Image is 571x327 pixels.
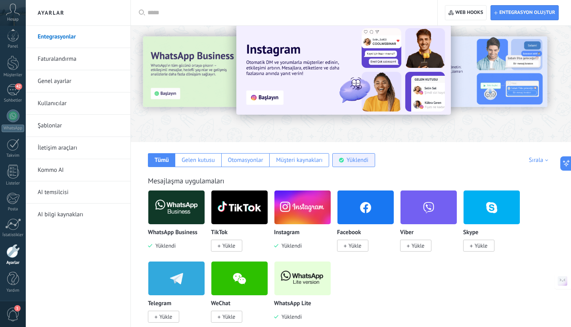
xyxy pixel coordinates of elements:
[38,204,123,226] a: AI bilgi kaynakları
[211,188,268,227] img: logo_main.png
[211,259,268,298] img: wechat.png
[26,70,130,92] li: Genel ayarlar
[15,83,22,90] span: 42
[26,26,130,48] li: Entegrasyonlar
[463,190,526,261] div: Skype
[2,288,25,293] div: Yardım
[148,259,205,298] img: telegram.png
[274,300,311,307] p: WhatsApp Lite
[38,26,123,48] a: Entegrasyonlar
[2,153,25,158] div: Takvim
[347,156,368,164] div: Yüklendi
[159,313,172,320] span: Yükle
[7,17,19,22] span: Hesap
[38,92,123,115] a: Kullanıcılar
[445,5,487,20] button: Web hooks
[412,242,424,249] span: Yükle
[38,159,123,181] a: Kommo AI
[211,190,274,261] div: TikTok
[2,44,25,49] div: Panel
[491,5,559,20] button: Entegrasyon oluştur
[143,37,312,107] img: Slide 3
[182,156,215,164] div: Gelen kutusu
[378,37,547,107] img: Slide 2
[155,156,169,164] div: Tümü
[38,48,123,70] a: Faturalandırma
[278,242,302,249] span: Yüklendi
[26,204,130,225] li: AI bilgi kaynakları
[148,300,171,307] p: Telegram
[400,229,414,236] p: Viber
[148,188,205,227] img: logo_main.png
[222,313,235,320] span: Yükle
[26,137,130,159] li: İletişim araçları
[222,242,235,249] span: Yükle
[2,233,25,238] div: İstatistikler
[38,181,123,204] a: AI temsilcisi
[274,188,331,227] img: instagram.png
[26,181,130,204] li: AI temsilcisi
[236,25,451,115] img: Slide 1
[463,229,478,236] p: Skype
[211,229,228,236] p: TikTok
[349,242,361,249] span: Yükle
[228,156,263,164] div: Otomasyonlar
[400,188,457,227] img: viber.png
[148,190,211,261] div: WhatsApp Business
[337,190,400,261] div: Facebook
[2,260,25,265] div: Ayarlar
[2,125,24,132] div: WhatsApp
[400,190,463,261] div: Viber
[26,92,130,115] li: Kullanıcılar
[211,300,230,307] p: WeChat
[499,10,555,16] span: Entegrasyon oluştur
[274,259,331,298] img: logo_main.png
[278,313,302,320] span: Yüklendi
[26,159,130,181] li: Kommo AI
[274,229,299,236] p: Instagram
[274,190,337,261] div: Instagram
[337,229,361,236] p: Facebook
[455,10,483,16] span: Web hooks
[475,242,487,249] span: Yükle
[529,156,551,164] div: Sırala
[38,70,123,92] a: Genel ayarlar
[337,188,394,227] img: facebook.png
[464,188,520,227] img: skype.png
[38,137,123,159] a: İletişim araçları
[14,305,21,312] span: 1
[148,176,224,185] a: Mesajlaşma uygulamaları
[2,181,25,186] div: Listeler
[26,48,130,70] li: Faturalandırma
[276,156,322,164] div: Müşteri kaynakları
[2,73,25,78] div: Müşteriler
[38,115,123,137] a: Şablonlar
[152,242,176,249] span: Yüklendi
[148,229,197,236] p: WhatsApp Business
[26,115,130,137] li: Şablonlar
[2,98,25,103] div: Sohbetler
[2,207,25,212] div: Posta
